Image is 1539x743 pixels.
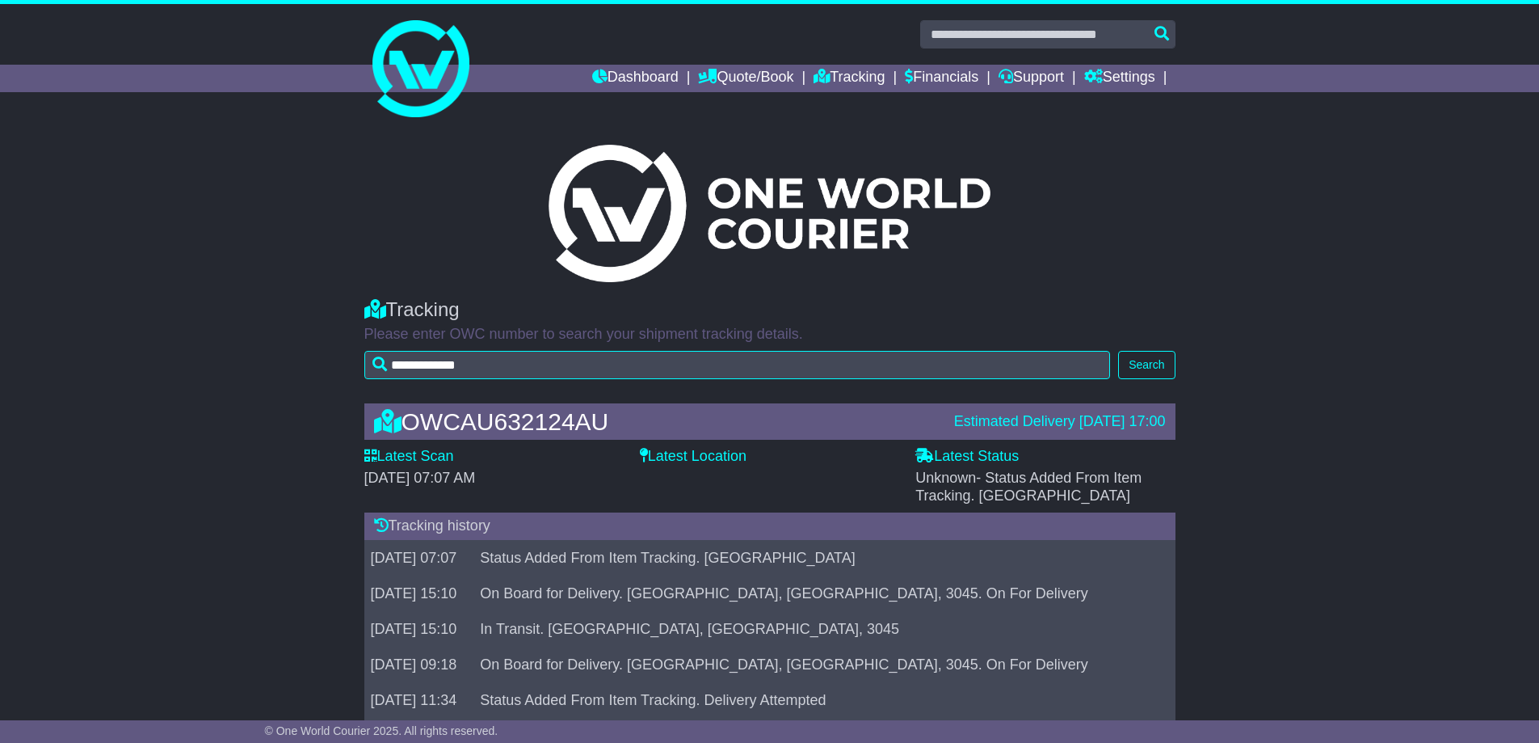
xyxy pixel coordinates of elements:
a: Support [999,65,1064,92]
td: [DATE] 09:18 [364,647,474,682]
span: - Status Added From Item Tracking. [GEOGRAPHIC_DATA] [915,470,1142,504]
span: Unknown [915,470,1142,504]
img: Light [549,145,990,282]
td: Status Added From Item Tracking. Delivery Attempted [473,682,1160,718]
td: [DATE] 15:10 [364,576,474,611]
a: Quote/Book [698,65,793,92]
td: [DATE] 11:34 [364,682,474,718]
td: [DATE] 07:07 [364,540,474,576]
td: In Transit. [GEOGRAPHIC_DATA], [GEOGRAPHIC_DATA], 3045 [473,611,1160,647]
td: On Board for Delivery. [GEOGRAPHIC_DATA], [GEOGRAPHIC_DATA], 3045. On For Delivery [473,647,1160,682]
td: On Board for Delivery. [GEOGRAPHIC_DATA], [GEOGRAPHIC_DATA], 3045. On For Delivery [473,576,1160,611]
label: Latest Scan [364,448,454,466]
div: Tracking [364,298,1175,322]
div: OWCAU632124AU [366,408,946,435]
div: Estimated Delivery [DATE] 17:00 [954,413,1166,431]
span: © One World Courier 2025. All rights reserved. [265,724,498,737]
button: Search [1118,351,1175,379]
label: Latest Status [915,448,1019,466]
a: Tracking [814,65,885,92]
label: Latest Location [640,448,746,466]
div: Tracking history [364,513,1175,540]
a: Settings [1084,65,1155,92]
p: Please enter OWC number to search your shipment tracking details. [364,326,1175,344]
span: [DATE] 07:07 AM [364,470,476,486]
td: Status Added From Item Tracking. [GEOGRAPHIC_DATA] [473,540,1160,576]
a: Financials [905,65,978,92]
td: [DATE] 15:10 [364,611,474,647]
a: Dashboard [592,65,679,92]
